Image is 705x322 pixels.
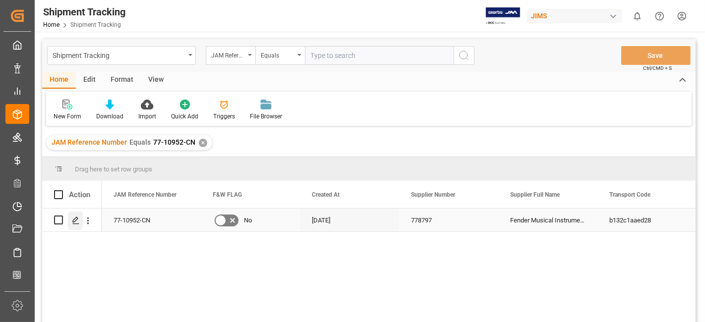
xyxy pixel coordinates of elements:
[300,209,399,231] div: [DATE]
[42,209,102,232] div: Press SPACE to select this row.
[527,9,622,23] div: JIMS
[626,5,648,27] button: show 0 new notifications
[213,191,242,198] span: F&W FLAG
[96,112,123,121] div: Download
[399,209,498,231] div: 778797
[47,46,196,65] button: open menu
[486,7,520,25] img: Exertis%20JAM%20-%20Email%20Logo.jpg_1722504956.jpg
[597,209,697,231] div: b132c1aaed28
[76,72,103,89] div: Edit
[643,64,672,72] span: Ctrl/CMD + S
[305,46,454,65] input: Type to search
[141,72,171,89] div: View
[411,191,455,198] span: Supplier Number
[103,72,141,89] div: Format
[244,209,252,232] span: No
[213,112,235,121] div: Triggers
[527,6,626,25] button: JIMS
[510,191,560,198] span: Supplier Full Name
[211,49,245,60] div: JAM Reference Number
[454,46,474,65] button: search button
[43,4,125,19] div: Shipment Tracking
[43,21,59,28] a: Home
[648,5,671,27] button: Help Center
[138,112,156,121] div: Import
[312,191,340,198] span: Created At
[171,112,198,121] div: Quick Add
[42,72,76,89] div: Home
[498,209,597,231] div: Fender Musical Instruments - [GEOGRAPHIC_DATA]
[250,112,282,121] div: File Browser
[255,46,305,65] button: open menu
[199,139,207,147] div: ✕
[153,138,195,146] span: 77-10952-CN
[129,138,151,146] span: Equals
[114,191,176,198] span: JAM Reference Number
[52,138,127,146] span: JAM Reference Number
[69,190,90,199] div: Action
[206,46,255,65] button: open menu
[75,165,152,173] span: Drag here to set row groups
[102,209,201,231] div: 77-10952-CN
[53,49,185,61] div: Shipment Tracking
[621,46,691,65] button: Save
[261,49,294,60] div: Equals
[609,191,650,198] span: Transport Code
[54,112,81,121] div: New Form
